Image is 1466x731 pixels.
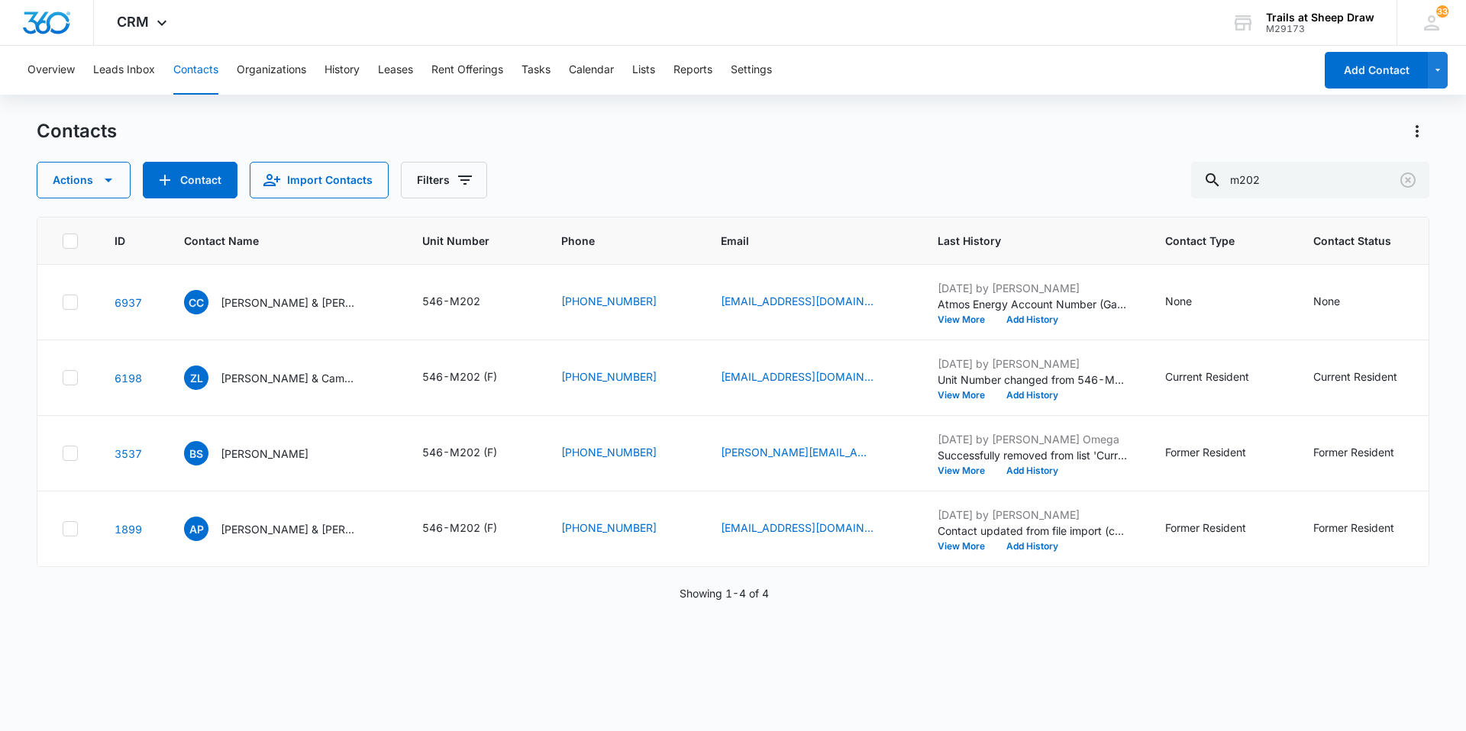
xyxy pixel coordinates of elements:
[37,162,131,198] button: Actions
[1165,444,1274,462] div: Contact Type - Former Resident - Select to Edit Field
[721,520,901,538] div: Email - AMYPARROTT13@BELLSOUTH.NET - Select to Edit Field
[422,369,525,387] div: Unit Number - 546-M202 (F) - Select to Edit Field
[1165,369,1249,385] div: Current Resident
[521,46,551,95] button: Tasks
[221,370,358,386] p: [PERSON_NAME] & Camden Heep
[115,372,142,385] a: Navigate to contact details page for Zoe Lawrence & Camden Heep
[1405,119,1429,143] button: Actions
[938,356,1129,372] p: [DATE] by [PERSON_NAME]
[1325,52,1428,89] button: Add Contact
[721,369,901,387] div: Email - zoelawrence04@gmail.com - Select to Edit Field
[1436,5,1448,18] span: 33
[115,523,142,536] a: Navigate to contact details page for Amy Parrot & Zachary Tindell
[561,444,684,462] div: Phone - (970) 302-3782 - Select to Edit Field
[37,120,117,143] h1: Contacts
[938,431,1129,447] p: [DATE] by [PERSON_NAME] Omega
[378,46,413,95] button: Leases
[401,162,487,198] button: Filters
[1313,520,1394,536] div: Former Resident
[422,444,497,460] div: 546-M202 (F)
[1165,293,1219,311] div: Contact Type - None - Select to Edit Field
[721,233,879,249] span: Email
[1313,293,1340,309] div: None
[938,466,996,475] button: View More
[680,585,769,601] p: Showing 1-4 of 4
[422,293,508,311] div: Unit Number - 546-M202 - Select to Edit Field
[996,542,1069,551] button: Add History
[422,293,480,309] div: 546-M202
[1165,233,1254,249] span: Contact Type
[1165,444,1246,460] div: Former Resident
[938,372,1129,388] p: Unit Number changed from 546-M202 to 546-M202 (F).
[422,369,497,385] div: 546-M202 (F)
[938,233,1106,249] span: Last History
[184,441,208,465] span: BS
[184,517,208,541] span: AP
[561,520,684,538] div: Phone - (985) 791-3349 - Select to Edit Field
[561,293,657,309] a: [PHONE_NUMBER]
[721,293,901,311] div: Email - colecongdon41@gmail.com - Select to Edit Field
[561,369,657,385] a: [PHONE_NUMBER]
[1266,24,1374,34] div: account id
[673,46,712,95] button: Reports
[938,447,1129,463] p: Successfully removed from list 'Current Residents '.
[184,290,208,314] span: CC
[184,290,386,314] div: Contact Name - Cole Congdon & Julie Abernathy - Select to Edit Field
[721,444,901,462] div: Email - benjamin.sjolander@gmail.com - Select to Edit Field
[221,295,358,311] p: [PERSON_NAME] & [PERSON_NAME]
[184,365,386,390] div: Contact Name - Zoe Lawrence & Camden Heep - Select to Edit Field
[1165,293,1192,309] div: None
[721,293,873,309] a: [EMAIL_ADDRESS][DOMAIN_NAME]
[184,365,208,390] span: ZL
[1396,168,1420,192] button: Clear
[1165,520,1274,538] div: Contact Type - Former Resident - Select to Edit Field
[1165,520,1246,536] div: Former Resident
[325,46,360,95] button: History
[569,46,614,95] button: Calendar
[561,369,684,387] div: Phone - (303) 435-2287 - Select to Edit Field
[221,446,308,462] p: [PERSON_NAME]
[1313,233,1403,249] span: Contact Status
[1436,5,1448,18] div: notifications count
[422,444,525,462] div: Unit Number - 546-M202 (F) - Select to Edit Field
[1313,444,1394,460] div: Former Resident
[115,233,125,249] span: ID
[561,520,657,536] a: [PHONE_NUMBER]
[184,441,336,465] div: Contact Name - Benjamin Sjolander - Select to Edit Field
[431,46,503,95] button: Rent Offerings
[938,280,1129,296] p: [DATE] by [PERSON_NAME]
[938,507,1129,523] p: [DATE] by [PERSON_NAME]
[117,14,149,30] span: CRM
[731,46,772,95] button: Settings
[561,444,657,460] a: [PHONE_NUMBER]
[938,391,996,400] button: View More
[250,162,389,198] button: Import Contacts
[1313,369,1425,387] div: Contact Status - Current Resident - Select to Edit Field
[1191,162,1429,198] input: Search Contacts
[1165,369,1277,387] div: Contact Type - Current Resident - Select to Edit Field
[422,520,497,536] div: 546-M202 (F)
[721,369,873,385] a: [EMAIL_ADDRESS][DOMAIN_NAME]
[1266,11,1374,24] div: account name
[996,391,1069,400] button: Add History
[632,46,655,95] button: Lists
[143,162,237,198] button: Add Contact
[27,46,75,95] button: Overview
[996,466,1069,475] button: Add History
[561,293,684,311] div: Phone - (970) 902-0598 - Select to Edit Field
[721,444,873,460] a: [PERSON_NAME][EMAIL_ADDRESS][PERSON_NAME][DOMAIN_NAME]
[1313,293,1368,311] div: Contact Status - None - Select to Edit Field
[221,521,358,537] p: [PERSON_NAME] & [PERSON_NAME]
[938,523,1129,539] p: Contact updated from file import (contacts-20231023195256.csv): --
[422,233,525,249] span: Unit Number
[1313,369,1397,385] div: Current Resident
[996,315,1069,324] button: Add History
[561,233,662,249] span: Phone
[938,296,1129,312] p: Atmos Energy Account Number (Gas) changed to 3073225825.
[938,542,996,551] button: View More
[184,517,386,541] div: Contact Name - Amy Parrot & Zachary Tindell - Select to Edit Field
[721,520,873,536] a: [EMAIL_ADDRESS][DOMAIN_NAME]
[422,520,525,538] div: Unit Number - 546-M202 (F) - Select to Edit Field
[93,46,155,95] button: Leads Inbox
[237,46,306,95] button: Organizations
